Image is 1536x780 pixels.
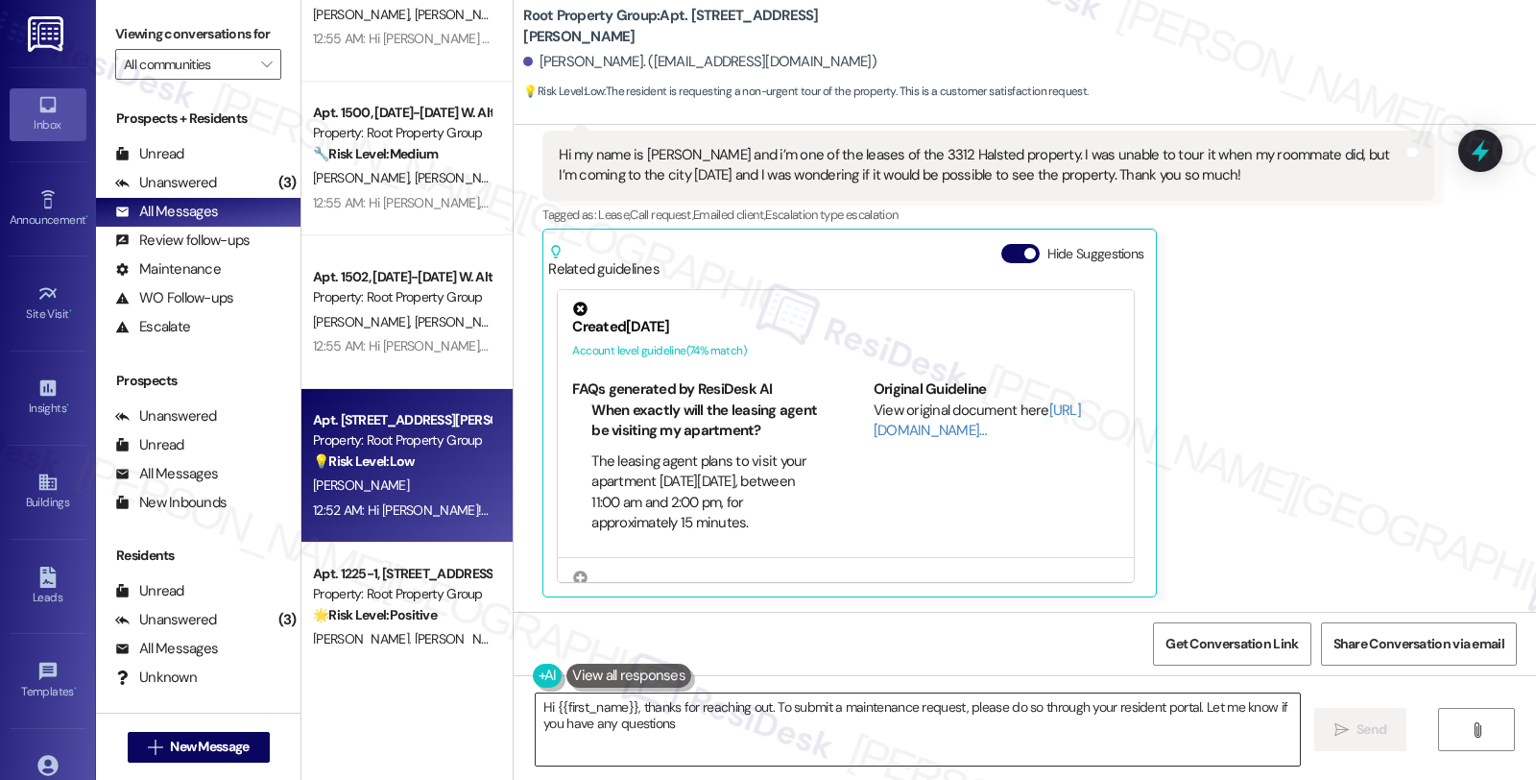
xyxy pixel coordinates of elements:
[115,317,190,337] div: Escalate
[415,6,511,23] span: [PERSON_NAME]
[1153,622,1310,666] button: Get Conversation Link
[1321,622,1517,666] button: Share Conversation via email
[115,493,227,513] div: New Inbounds
[261,57,272,72] i: 
[874,401,1081,440] a: [URL][DOMAIN_NAME]…
[115,259,221,280] div: Maintenance
[115,668,197,688] div: Unknown
[313,501,1475,519] div: 12:52 AM: Hi [PERSON_NAME]! I understand you'd like to see the property at [STREET_ADDRESS][PERSO...
[313,410,491,430] div: Apt. [STREET_ADDRESS][PERSON_NAME]
[313,145,438,162] strong: 🔧 Risk Level: Medium
[630,207,693,223] span: Call request ,
[10,278,86,329] a: Site Visit •
[415,313,516,330] span: [PERSON_NAME]
[313,476,409,494] span: [PERSON_NAME]
[115,288,233,308] div: WO Follow-ups
[765,207,898,223] span: Escalation type escalation
[523,52,876,72] div: [PERSON_NAME]. ([EMAIL_ADDRESS][DOMAIN_NAME])
[415,169,516,186] span: [PERSON_NAME]
[115,406,217,427] div: Unanswered
[96,109,300,129] div: Prospects + Residents
[69,305,72,318] span: •
[548,244,660,280] div: Related guidelines
[874,379,987,399] b: Original Guideline
[66,399,69,412] span: •
[96,371,300,391] div: Prospects
[274,605,301,635] div: (3)
[124,49,251,80] input: All communities
[128,732,270,763] button: New Message
[274,168,301,198] div: (3)
[1314,708,1407,751] button: Send
[591,451,819,534] li: The leasing agent plans to visit your apartment [DATE][DATE], between 11:00 am and 2:00 pm, for a...
[313,564,491,584] div: Apt. 1225-1, [STREET_ADDRESS][PERSON_NAME]
[542,201,1433,229] div: Tagged as:
[559,145,1403,186] div: Hi my name is [PERSON_NAME] and i’m one of the leases of the 3312 Halsted property. I was unable ...
[115,202,218,222] div: All Messages
[313,606,437,623] strong: 🌟 Risk Level: Positive
[10,372,86,424] a: Insights •
[313,430,491,451] div: Property: Root Property Group
[313,169,415,186] span: [PERSON_NAME]
[10,655,86,707] a: Templates •
[115,610,217,630] div: Unanswered
[1165,634,1298,654] span: Get Conversation Link
[115,435,184,455] div: Unread
[28,16,67,52] img: ResiDesk Logo
[313,103,491,123] div: Apt. 1500, [DATE]-[DATE] W. Altgeld
[170,737,249,757] span: New Message
[115,144,184,164] div: Unread
[313,123,491,143] div: Property: Root Property Group
[96,546,300,566] div: Residents
[74,682,77,695] span: •
[572,317,1119,337] div: Created [DATE]
[1333,634,1504,654] span: Share Conversation via email
[591,401,819,442] li: When exactly will the leasing agent be visiting my apartment?
[313,313,415,330] span: [PERSON_NAME]
[148,740,162,755] i: 
[598,207,630,223] span: Lease ,
[115,464,218,484] div: All Messages
[313,584,491,604] div: Property: Root Property Group
[1334,722,1349,738] i: 
[313,267,491,287] div: Apt. 1502, [DATE]-[DATE] W. Altgeld
[591,533,819,574] li: How can I ensure all leaseholders receive the entry notice?
[10,88,86,140] a: Inbox
[85,210,88,224] span: •
[572,379,772,399] b: FAQs generated by ResiDesk AI
[523,82,1088,102] span: : The resident is requesting a non-urgent tour of the property. This is a customer satisfaction r...
[313,630,415,647] span: [PERSON_NAME]
[115,581,184,601] div: Unread
[415,630,511,647] span: [PERSON_NAME]
[874,401,1120,442] div: View original document here
[313,6,415,23] span: [PERSON_NAME]
[693,207,765,223] span: Emailed client ,
[523,6,907,47] b: Root Property Group: Apt. [STREET_ADDRESS][PERSON_NAME]
[572,341,1119,361] div: Account level guideline ( 74 % match)
[523,84,604,99] strong: 💡 Risk Level: Low
[313,287,491,307] div: Property: Root Property Group
[1047,244,1144,264] label: Hide Suggestions
[115,19,281,49] label: Viewing conversations for
[10,466,86,518] a: Buildings
[1470,722,1484,738] i: 
[115,231,250,251] div: Review follow-ups
[536,694,1300,766] textarea: Hi {{first_name}}, thanks for reaching out. To submit a maintenance request, please do so through...
[1356,719,1386,740] span: Send
[10,561,86,613] a: Leads
[115,639,218,659] div: All Messages
[313,452,415,470] strong: 💡 Risk Level: Low
[115,173,217,193] div: Unanswered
